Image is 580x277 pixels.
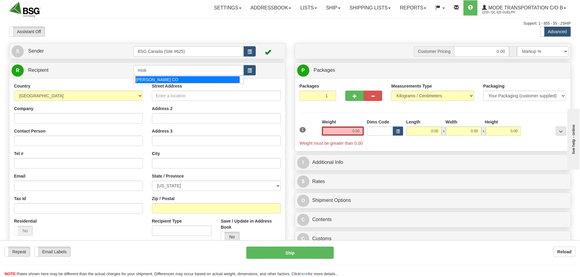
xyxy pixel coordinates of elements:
[296,0,321,16] a: Lists
[152,91,281,101] input: Enter a location
[5,247,30,257] label: Repeat
[14,173,25,179] label: Email
[221,232,239,242] label: No
[553,247,575,257] button: Reload
[477,0,571,16] a: Mode Transportation c/o B 2219 / DC 625 Guelph
[297,233,569,245] a: CCustoms
[12,64,120,77] a: R Recipient
[300,141,363,146] span: Weight must be greater than 0.00
[152,173,184,179] label: State / Province
[14,226,33,236] label: No
[297,214,309,226] span: C
[28,68,48,73] span: Recipient
[297,194,569,207] a: OShipment Options
[297,233,309,245] span: C
[406,119,420,125] label: Length
[14,106,33,112] label: Company
[221,218,280,230] label: Save / Update in Address Book
[345,0,395,16] a: Shipping lists
[152,83,182,89] label: Street Address
[395,0,431,16] a: Reports
[557,249,571,254] b: Reload
[297,175,309,188] span: $
[135,76,240,83] div: [PERSON_NAME] CO
[566,107,579,169] iframe: chat widget
[300,272,308,276] a: here
[9,2,40,17] img: logo2219.jpg
[300,127,306,133] span: 1
[209,0,246,16] a: Settings
[297,157,309,169] span: I
[5,272,17,276] span: NOTE:
[322,0,345,16] a: Ship
[483,83,504,89] label: Packaging
[485,119,498,125] label: Height
[134,46,244,57] input: Sender Id
[482,9,528,16] span: 2219 / DC 625 Guelph
[14,128,45,134] label: Contact Person
[414,46,454,57] span: Customer Pricing
[14,83,30,89] label: Country
[297,64,569,77] a: P Packages
[152,151,160,157] label: City
[487,5,563,10] span: Mode Transportation c/o B
[391,83,432,89] label: Measurements Type
[35,247,70,257] label: Email Labels
[14,218,37,224] label: Residential
[28,48,44,54] span: Sender
[314,68,335,73] span: Packages
[297,156,569,169] a: IAdditional Info
[297,64,309,77] span: P
[300,83,319,89] label: Packages
[12,64,24,77] span: R
[152,106,173,112] label: Address 2
[297,213,569,226] a: CContents
[9,21,571,26] div: Support: 1 - 855 - 55 - 2SHIP
[152,196,175,202] label: Zip / Postal
[540,27,571,36] label: Advanced
[152,218,182,224] label: Recipient Type
[14,196,26,202] label: Tax Id
[246,247,334,259] button: Ship
[445,119,457,125] label: Width
[367,119,389,125] label: Dims Code
[556,126,566,136] div: ...
[297,175,569,188] a: $Rates
[12,45,24,57] span: S
[12,45,134,57] a: S Sender
[5,5,56,10] div: live help - online
[9,27,45,36] label: Assistant Off
[14,151,23,157] label: Tel #
[297,195,309,207] span: O
[246,0,296,16] a: Addressbook
[134,65,244,75] input: Recipient Id
[152,128,173,134] label: Address 3
[441,126,446,136] span: x
[322,119,336,125] label: Weight
[481,126,486,136] span: x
